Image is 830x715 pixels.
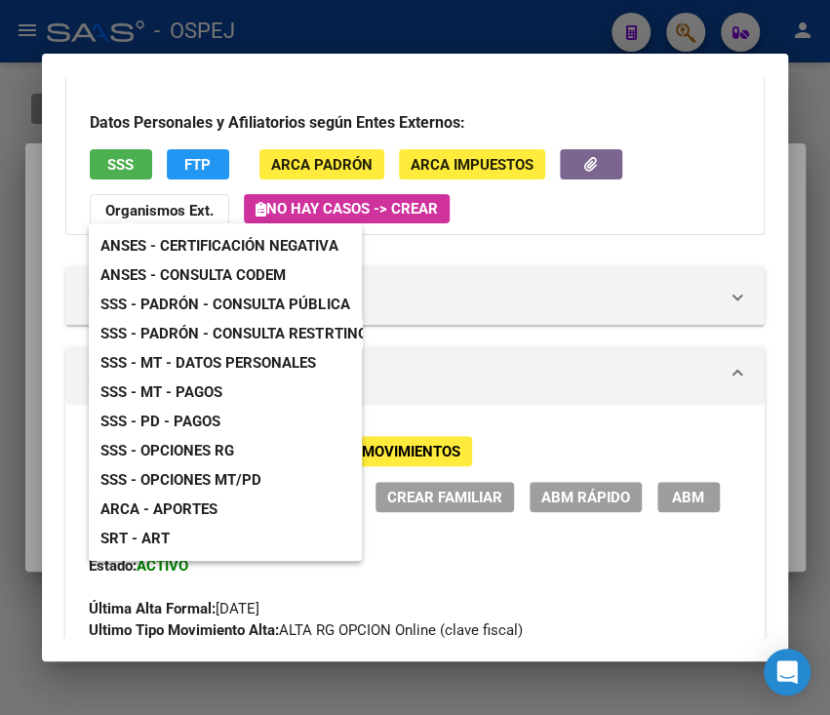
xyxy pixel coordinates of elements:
a: ANSES - Certificación Negativa [89,231,349,260]
a: SSS - Opciones MT/PD [89,465,273,495]
span: SSS - Opciones RG [100,442,234,459]
span: SSS - Padrón - Consulta Pública [100,296,349,313]
a: SSS - MT - Datos Personales [89,348,328,377]
a: SSS - MT - Pagos [89,377,234,407]
span: SSS - MT - Datos Personales [100,354,316,372]
span: SRT - ART [100,530,170,547]
span: SSS - MT - Pagos [100,383,222,401]
a: ARCA - Aportes [89,495,229,524]
a: SSS - Padrón - Consulta Restrtingida [89,319,402,348]
div: Open Intercom Messenger [764,649,810,695]
span: ARCA - Aportes [100,500,217,518]
a: SRT - ART [89,524,362,553]
span: ANSES - Certificación Negativa [100,237,337,255]
a: ANSES - Consulta CODEM [89,260,297,290]
span: SSS - PD - Pagos [100,413,220,430]
span: SSS - Padrón - Consulta Restrtingida [100,325,390,342]
span: ANSES - Consulta CODEM [100,266,286,284]
a: SSS - Opciones RG [89,436,246,465]
a: SSS - PD - Pagos [89,407,232,436]
a: SSS - Padrón - Consulta Pública [89,290,361,319]
span: SSS - Opciones MT/PD [100,471,261,489]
